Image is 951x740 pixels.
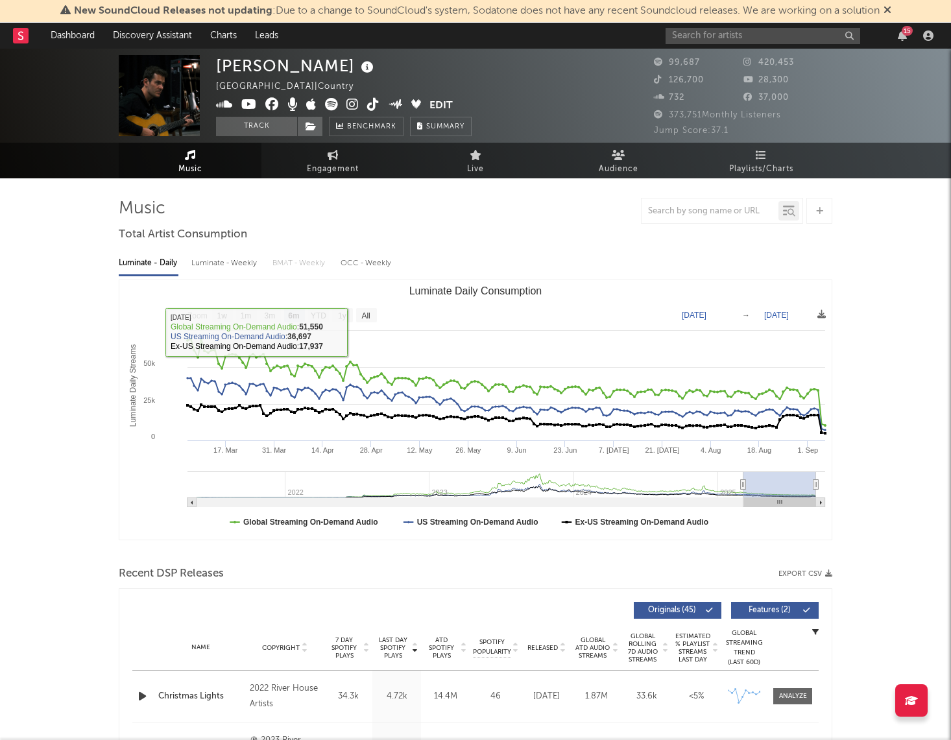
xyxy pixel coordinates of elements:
[525,690,568,703] div: [DATE]
[731,602,819,619] button: Features(2)
[467,161,484,177] span: Live
[426,123,464,130] span: Summary
[42,23,104,49] a: Dashboard
[645,446,679,454] text: 21. [DATE]
[191,252,259,274] div: Luminate - Weekly
[797,446,818,454] text: 1. Sep
[654,93,684,102] span: 732
[119,227,247,243] span: Total Artist Consumption
[729,161,793,177] span: Playlists/Charts
[675,632,710,663] span: Estimated % Playlist Streams Last Day
[743,93,789,102] span: 37,000
[898,30,907,41] button: 15
[216,117,297,136] button: Track
[625,632,660,663] span: Global Rolling 7D Audio Streams
[216,79,368,95] div: [GEOGRAPHIC_DATA] | Country
[119,143,261,178] a: Music
[740,606,799,614] span: Features ( 2 )
[473,638,511,657] span: Spotify Popularity
[119,252,178,274] div: Luminate - Daily
[151,433,155,440] text: 0
[262,446,287,454] text: 31. Mar
[262,644,300,652] span: Copyright
[119,280,832,540] svg: Luminate Daily Consumption
[246,23,287,49] a: Leads
[327,636,361,660] span: 7 Day Spotify Plays
[261,143,404,178] a: Engagement
[178,161,202,177] span: Music
[884,6,891,16] span: Dismiss
[329,117,403,136] a: Benchmark
[265,311,276,320] text: 3m
[361,311,370,320] text: All
[634,602,721,619] button: Originals(45)
[187,311,208,320] text: Zoom
[642,206,778,217] input: Search by song name or URL
[642,606,702,614] span: Originals ( 45 )
[216,55,377,77] div: [PERSON_NAME]
[547,143,690,178] a: Audience
[725,628,764,667] div: Global Streaming Trend (Last 60D)
[288,311,299,320] text: 6m
[743,76,789,84] span: 28,300
[158,690,243,703] a: Christmas Lights
[347,119,396,135] span: Benchmark
[327,690,369,703] div: 34.3k
[128,344,138,427] text: Luminate Daily Streams
[143,396,155,404] text: 25k
[241,311,252,320] text: 1m
[654,76,704,84] span: 126,700
[666,28,860,44] input: Search for artists
[376,636,410,660] span: Last Day Spotify Plays
[743,58,794,67] span: 420,453
[376,690,418,703] div: 4.72k
[417,518,538,527] text: US Streaming On-Demand Audio
[119,566,224,582] span: Recent DSP Releases
[701,446,721,454] text: 4. Aug
[243,518,378,527] text: Global Streaming On-Demand Audio
[742,311,750,320] text: →
[575,636,610,660] span: Global ATD Audio Streams
[575,690,618,703] div: 1.87M
[507,446,527,454] text: 9. Jun
[654,126,728,135] span: Jump Score: 37.1
[778,570,832,578] button: Export CSV
[654,58,700,67] span: 99,687
[74,6,880,16] span: : Due to a change to SoundCloud's system, Sodatone does not have any recent Soundcloud releases. ...
[250,681,320,712] div: 2022 River House Artists
[902,26,913,36] div: 15
[424,636,459,660] span: ATD Spotify Plays
[682,311,706,320] text: [DATE]
[341,252,392,274] div: OCC - Weekly
[473,690,518,703] div: 46
[654,111,781,119] span: 373,751 Monthly Listeners
[424,690,466,703] div: 14.4M
[307,161,359,177] span: Engagement
[213,446,238,454] text: 17. Mar
[201,23,246,49] a: Charts
[407,446,433,454] text: 12. May
[404,143,547,178] a: Live
[455,446,481,454] text: 26. May
[599,446,629,454] text: 7. [DATE]
[338,311,346,320] text: 1y
[675,690,718,703] div: <5%
[553,446,577,454] text: 23. Jun
[575,518,709,527] text: Ex-US Streaming On-Demand Audio
[104,23,201,49] a: Discovery Assistant
[217,311,228,320] text: 1w
[409,285,542,296] text: Luminate Daily Consumption
[311,446,334,454] text: 14. Apr
[527,644,558,652] span: Released
[747,446,771,454] text: 18. Aug
[410,117,472,136] button: Summary
[143,359,155,367] text: 50k
[625,690,668,703] div: 33.6k
[764,311,789,320] text: [DATE]
[360,446,383,454] text: 28. Apr
[690,143,832,178] a: Playlists/Charts
[599,161,638,177] span: Audience
[311,311,326,320] text: YTD
[429,98,453,114] button: Edit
